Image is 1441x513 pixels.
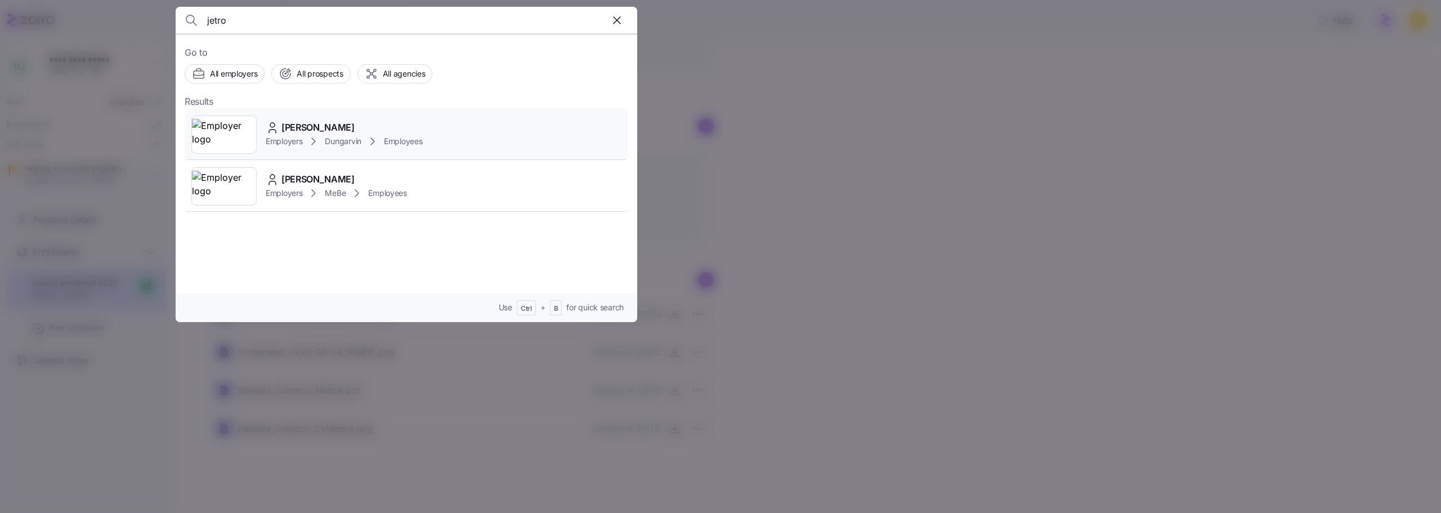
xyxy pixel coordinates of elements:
span: [PERSON_NAME] [281,121,355,135]
span: for quick search [566,302,624,313]
button: All agencies [357,64,433,83]
span: [PERSON_NAME] [281,172,355,186]
img: Employer logo [192,119,256,150]
span: Employers [266,136,302,147]
span: Ctrl [521,304,532,314]
span: Go to [185,46,628,60]
span: Employees [384,136,422,147]
span: Employees [368,188,406,199]
img: Employer logo [192,171,256,202]
span: Dungarvin [325,136,361,147]
span: Results [185,95,213,109]
button: All employers [185,64,265,83]
span: All prospects [297,68,343,79]
span: Employers [266,188,302,199]
span: + [540,302,545,313]
span: Use [499,302,512,313]
button: All prospects [271,64,350,83]
span: All employers [210,68,257,79]
span: B [554,304,558,314]
span: MeBe [325,188,346,199]
span: All agencies [383,68,426,79]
